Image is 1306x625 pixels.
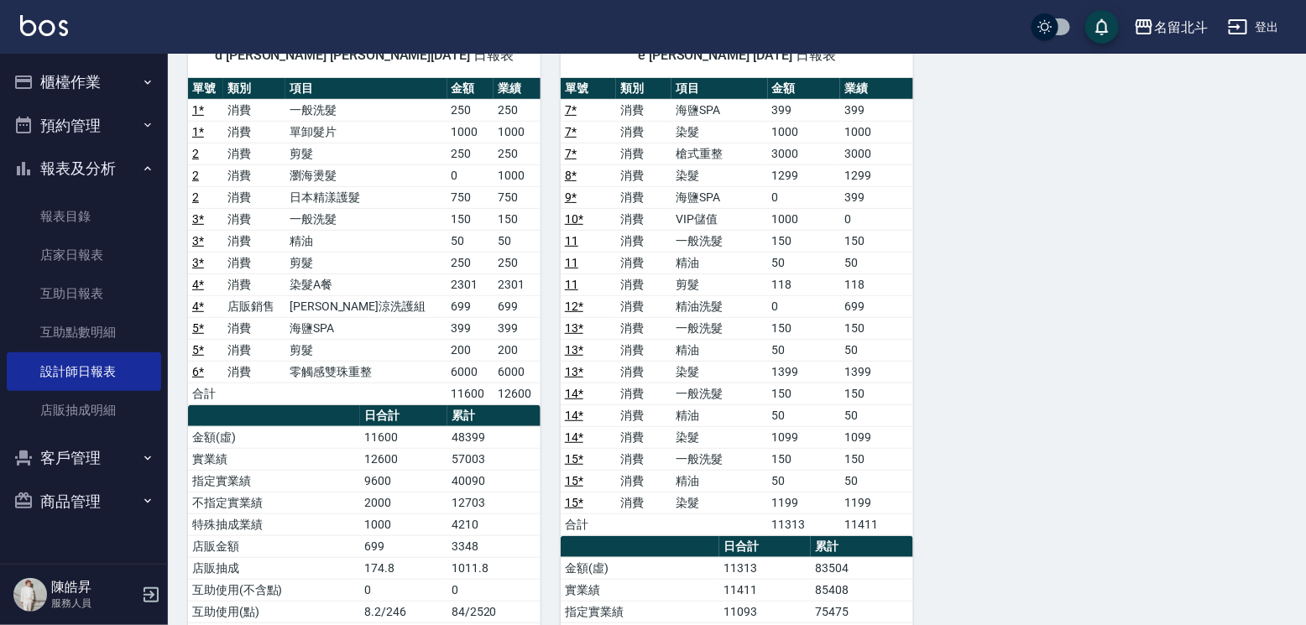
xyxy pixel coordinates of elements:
div: 名留北斗 [1154,17,1208,38]
td: 精油 [671,252,768,273]
td: 399 [840,99,913,121]
td: 250 [494,252,541,273]
td: 染髮 [671,164,768,186]
td: 消費 [616,230,671,252]
td: 150 [768,383,841,404]
td: 染髮 [671,361,768,383]
td: 6000 [494,361,541,383]
td: 消費 [616,273,671,295]
td: 剪髮 [285,143,447,164]
td: 精油 [671,470,768,492]
td: 消費 [223,186,285,208]
td: 0 [768,295,841,317]
td: 250 [494,143,541,164]
td: 50 [840,470,913,492]
td: 消費 [616,121,671,143]
td: 1000 [768,121,841,143]
th: 金額 [768,78,841,100]
td: 消費 [616,339,671,361]
td: 50 [768,470,841,492]
td: 50 [768,252,841,273]
td: 消費 [223,273,285,295]
td: 174.8 [360,557,447,579]
td: 699 [360,535,447,557]
td: 海鹽SPA [671,186,768,208]
td: 1000 [768,208,841,230]
td: 海鹽SPA [671,99,768,121]
td: 11600 [360,426,447,448]
td: 一般洗髮 [671,383,768,404]
td: 1199 [768,492,841,513]
th: 業績 [840,78,913,100]
button: 櫃檯作業 [7,60,161,104]
a: 設計師日報表 [7,352,161,391]
td: 0 [840,208,913,230]
td: 200 [494,339,541,361]
td: 750 [447,186,494,208]
table: a dense table [188,78,541,405]
th: 金額 [447,78,494,100]
button: 預約管理 [7,104,161,148]
td: 瀏海燙髮 [285,164,447,186]
td: 150 [840,230,913,252]
td: 75475 [811,601,913,622]
th: 累計 [811,536,913,558]
td: 250 [447,252,494,273]
td: 消費 [616,404,671,426]
a: 店販抽成明細 [7,391,161,430]
button: 商品管理 [7,480,161,523]
td: 9600 [360,470,447,492]
td: 消費 [223,230,285,252]
td: 1099 [840,426,913,448]
td: 0 [360,579,447,601]
td: 150 [494,208,541,230]
td: 1099 [768,426,841,448]
span: e [PERSON_NAME] [DATE] 日報表 [581,47,893,64]
button: 客戶管理 [7,436,161,480]
td: 0 [768,186,841,208]
td: 精油洗髮 [671,295,768,317]
td: 399 [840,186,913,208]
td: 染髮 [671,426,768,448]
td: 6000 [447,361,494,383]
img: Logo [20,15,68,36]
td: 150 [840,448,913,470]
td: 指定實業績 [561,601,719,622]
h5: 陳皓昇 [51,579,137,596]
td: 399 [447,317,494,339]
td: 399 [494,317,541,339]
td: 1000 [840,121,913,143]
td: 日本精漾護髮 [285,186,447,208]
td: 消費 [223,339,285,361]
td: 染髮 [671,121,768,143]
td: 消費 [616,186,671,208]
td: 剪髮 [671,273,768,295]
td: 精油 [671,339,768,361]
td: 12600 [360,448,447,470]
td: 399 [768,99,841,121]
th: 單號 [561,78,616,100]
td: 1000 [494,121,541,143]
td: 金額(虛) [561,557,719,579]
td: 單卸髮片 [285,121,447,143]
td: 50 [840,404,913,426]
td: 海鹽SPA [285,317,447,339]
a: 2 [192,190,199,204]
td: 1399 [768,361,841,383]
td: 11313 [768,513,841,535]
a: 11 [565,234,578,247]
td: 3348 [447,535,541,557]
td: 3000 [768,143,841,164]
td: 消費 [616,426,671,448]
td: 1199 [840,492,913,513]
td: 150 [768,230,841,252]
td: 消費 [616,492,671,513]
th: 項目 [671,78,768,100]
td: 店販抽成 [188,557,360,579]
td: 零觸感雙珠重整 [285,361,447,383]
td: 一般洗髮 [671,230,768,252]
td: 一般洗髮 [671,448,768,470]
td: 1011.8 [447,557,541,579]
img: Person [13,578,47,612]
td: 0 [447,164,494,186]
